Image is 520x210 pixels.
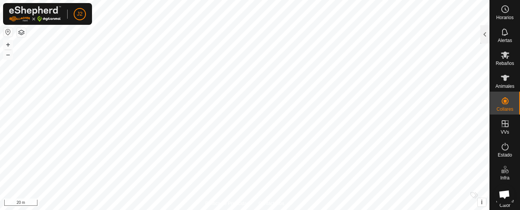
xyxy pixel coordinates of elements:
button: – [3,50,13,59]
span: Alertas [498,38,512,43]
a: Contáctenos [258,200,284,207]
a: Política de Privacidad [205,200,249,207]
span: Infra [500,176,509,180]
span: Estado [498,153,512,157]
span: Mapa de Calor [492,199,518,208]
button: Capas del Mapa [17,28,26,37]
button: i [478,198,486,207]
button: + [3,40,13,49]
span: i [481,199,483,205]
button: Restablecer Mapa [3,27,13,37]
span: Horarios [496,15,514,20]
span: J2 [77,10,83,18]
div: Chat abierto [494,184,515,205]
span: VVs [501,130,509,134]
span: Animales [496,84,514,89]
span: Collares [496,107,513,111]
span: Rebaños [496,61,514,66]
img: Logo Gallagher [9,6,61,22]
